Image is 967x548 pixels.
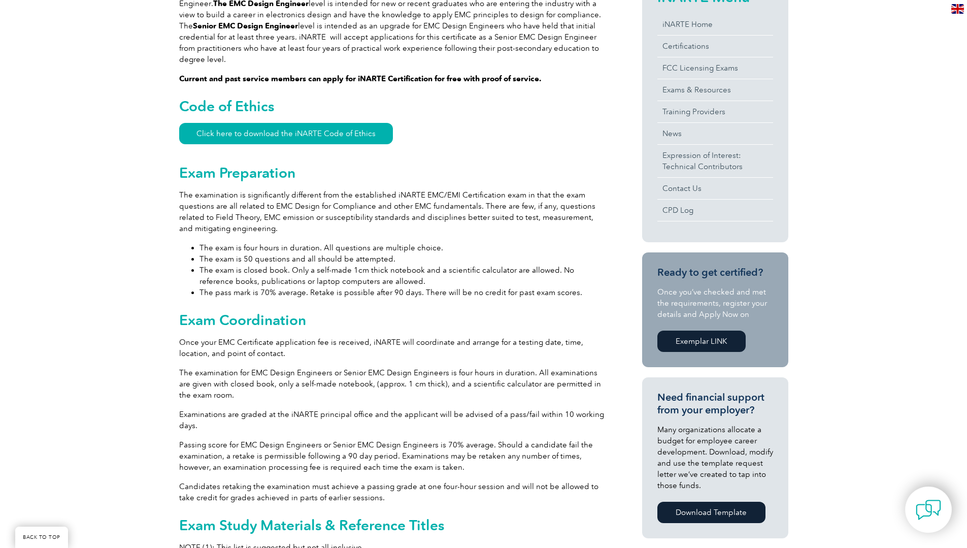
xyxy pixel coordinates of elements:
h3: Ready to get certified? [657,266,773,279]
a: CPD Log [657,200,773,221]
h2: Exam Preparation [179,165,606,181]
a: BACK TO TOP [15,527,68,548]
p: The examination is significantly different from the established iNARTE EMC/EMI Certification exam... [179,189,606,234]
img: en [951,4,964,14]
p: Many organizations allocate a budget for employee career development. Download, modify and use th... [657,424,773,491]
li: The exam is 50 questions and all should be attempted. [199,253,606,265]
a: Certifications [657,36,773,57]
li: The pass mark is 70% average. Retake is possible after 90 days. There will be no credit for past ... [199,287,606,298]
a: Training Providers [657,101,773,122]
h2: Exam Study Materials & Reference Titles [179,517,606,533]
a: Exams & Resources [657,79,773,101]
strong: Senior EMC Design Engineer [193,21,298,30]
p: The examination for EMC Design Engineers or Senior EMC Design Engineers is four hours in duration... [179,367,606,401]
a: FCC Licensing Exams [657,57,773,79]
h3: Need financial support from your employer? [657,391,773,416]
strong: Current and past service members can apply for iNARTE Certification for free with proof of service. [179,74,542,83]
li: The exam is four hours in duration. All questions are multiple choice. [199,242,606,253]
a: Exemplar LINK [657,331,746,352]
a: News [657,123,773,144]
a: iNARTE Home [657,14,773,35]
h2: Exam Coordination [179,312,606,328]
a: Expression of Interest:Technical Contributors [657,145,773,177]
a: Contact Us [657,178,773,199]
a: Download Template [657,502,765,523]
p: Examinations are graded at the iNARTE principal office and the applicant will be advised of a pas... [179,409,606,431]
p: Passing score for EMC Design Engineers or Senior EMC Design Engineers is 70% average. Should a ca... [179,439,606,473]
p: Once your EMC Certificate application fee is received, iNARTE will coordinate and arrange for a t... [179,337,606,359]
p: Candidates retaking the examination must achieve a passing grade at one four-hour session and wil... [179,481,606,503]
li: The exam is closed book. Only a self-made 1cm thick notebook and a scientific calculator are allo... [199,265,606,287]
img: contact-chat.png [916,497,941,523]
p: Once you’ve checked and met the requirements, register your details and Apply Now on [657,286,773,320]
a: Click here to download the iNARTE Code of Ethics [179,123,393,144]
h2: Code of Ethics [179,98,606,114]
